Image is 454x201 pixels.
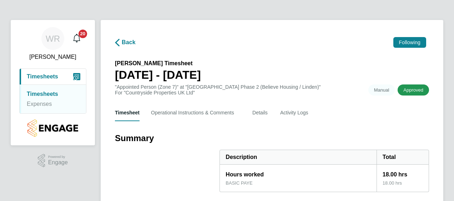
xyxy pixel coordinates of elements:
h2: [PERSON_NAME] Timesheet [115,59,201,68]
span: 20 [79,30,87,38]
span: This timesheet was manually created. [368,84,395,96]
div: Description [220,150,377,164]
nav: Main navigation [11,20,95,145]
h3: Summary [115,133,429,144]
span: Back [122,38,136,47]
h1: [DATE] - [DATE] [115,68,201,82]
button: Activity Logs [280,104,312,121]
div: For "Countryside Properties UK Ltd" [115,90,321,96]
span: Following [399,40,420,45]
span: Will Robson [19,53,86,61]
div: Total [377,150,429,164]
a: Powered byEngage [38,154,68,167]
div: Summary [220,150,429,192]
button: Operational Instructions & Comments [151,104,241,121]
button: Timesheet [115,104,140,121]
button: Back [115,38,136,47]
span: WR [46,34,60,43]
a: Expenses [27,101,52,107]
span: Powered by [48,154,68,160]
div: "Appointed Person (Zone 7)" at "[GEOGRAPHIC_DATA] Phase 2 (Believe Housing / Linden)" [115,84,321,96]
span: This timesheet has been approved. [398,84,429,96]
div: 18.00 hrs [377,180,429,192]
a: Timesheets [27,91,58,97]
img: countryside-properties-logo-retina.png [27,119,78,137]
div: Timesheets [20,84,86,113]
div: Hours worked [220,165,377,180]
div: BASIC PAYE [226,180,252,186]
span: Timesheets [27,73,58,80]
button: Timesheets [20,69,86,84]
button: Details [252,104,269,121]
a: Go to home page [19,119,86,137]
a: 20 [70,27,84,50]
button: Following [393,37,426,48]
span: Engage [48,160,68,166]
div: 18.00 hrs [377,165,429,180]
a: WR[PERSON_NAME] [19,27,86,61]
